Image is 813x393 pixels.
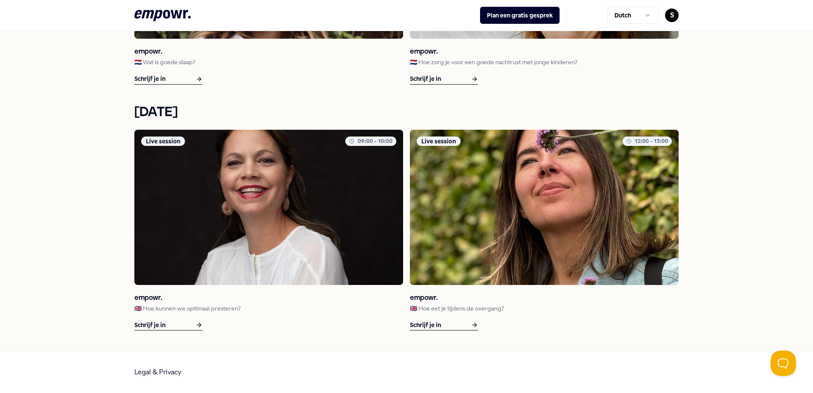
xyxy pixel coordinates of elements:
[141,137,185,146] div: Live session
[410,130,679,330] a: activity imageLive session12:00 - 13:00empowr.🇬🇧 Hoe eet je tijdens de overgang?Schrijf je in
[410,57,679,67] p: 🇳🇱 Hoe zorg je voor een goede nachtrust met jonge kinderen?
[134,368,182,376] a: Legal & Privacy
[665,9,679,22] button: S
[410,130,679,285] img: activity image
[623,137,672,146] div: 12:00 - 13:00
[134,130,403,330] a: activity imageLive session09:00 - 10:00empowr.🇬🇧 Hoe kunnen we optimaal presteren?Schrijf je in
[410,292,679,304] h3: empowr.
[410,320,478,330] div: Schrijf je in
[134,320,202,330] div: Schrijf je in
[134,74,202,85] div: Schrijf je in
[410,74,478,85] div: Schrijf je in
[134,46,403,57] h3: empowr.
[410,304,679,313] p: 🇬🇧 Hoe eet je tijdens de overgang?
[134,304,403,313] p: 🇬🇧 Hoe kunnen we optimaal presteren?
[410,46,679,57] h3: empowr.
[134,57,403,67] p: 🇳🇱 Wat is goede slaap?
[134,102,679,123] h2: [DATE]
[417,137,461,146] div: Live session
[480,7,560,24] button: Plan een gratis gesprek
[345,137,396,146] div: 09:00 - 10:00
[134,292,403,304] h3: empowr.
[770,350,796,376] iframe: Help Scout Beacon - Open
[134,130,403,285] img: activity image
